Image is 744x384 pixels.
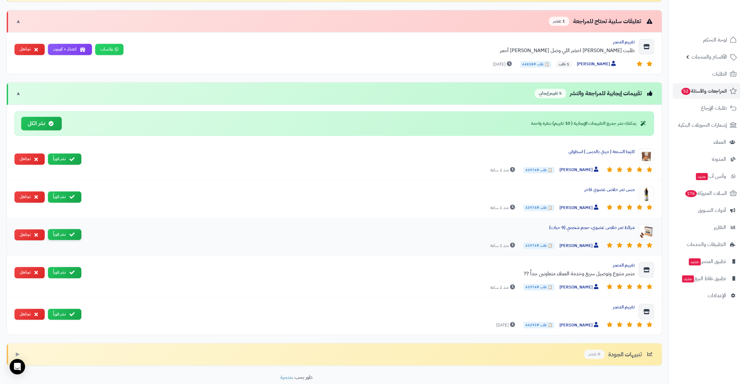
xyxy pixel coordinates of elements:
[129,39,635,45] div: تقييم المتجر
[584,350,654,359] div: تنبيهات الجودة
[701,104,727,113] span: طلبات الإرجاع
[673,271,740,286] a: تطبيق نقاط البيعجديد
[549,17,654,26] div: تعليقات سلبية تحتاج للمراجعة
[681,88,690,95] span: 52
[685,189,727,198] span: السلات المتروكة
[673,100,740,116] a: طلبات الإرجاع
[559,205,600,211] span: [PERSON_NAME]
[95,44,123,55] a: واتساب
[556,61,572,68] span: 1 طلب
[86,270,635,278] div: متجر متنوع وتوصيل سريع وخدمة العملاء متعاونين جداً ??
[129,47,635,54] div: طلبت [PERSON_NAME] اخضر اللي وصل [PERSON_NAME] أحمر
[14,229,45,241] button: تجاهل
[490,284,517,291] span: منذ 2 ساعة
[688,257,726,266] span: تطبيق المتجر
[86,304,635,310] div: تقييم المتجر
[523,242,554,249] span: 📋 طلب #43974
[559,242,600,249] span: [PERSON_NAME]
[48,153,81,165] button: نشر فوراً
[86,224,635,231] div: شرائط تمر خلاص عضوي، حجم شخصي (9 حبات)
[86,187,635,193] div: دبس تمر خلاص عضوي فاخر
[48,229,81,240] button: نشر فوراً
[673,186,740,201] a: السلات المتروكة176
[703,35,727,44] span: لوحة التحكم
[673,134,740,150] a: العملاء
[673,237,740,252] a: التطبيقات والخدمات
[14,44,45,55] button: تجاهل
[14,153,45,165] button: تجاهل
[708,291,726,300] span: الإعدادات
[280,373,292,381] a: متجرة
[577,61,617,68] span: [PERSON_NAME]
[523,167,554,173] span: 📋 طلب #43974
[673,151,740,167] a: المدونة
[673,254,740,269] a: تطبيق المتجرجديد
[584,350,604,359] span: 0 عنصر
[559,167,600,173] span: [PERSON_NAME]
[86,262,635,269] div: تقييم المتجر
[673,169,740,184] a: وآتس آبجديد
[698,206,726,215] span: أدوات التسويق
[673,288,740,303] a: الإعدادات
[523,205,554,211] span: 📋 طلب #43974
[673,203,740,218] a: أدوات التسويق
[48,267,81,278] button: نشر فوراً
[673,117,740,133] a: إشعارات التحويلات البنكية
[86,149,635,155] div: كليجا السنعة ( ميني بالدبس ) اسطواني
[493,61,513,68] span: [DATE]
[714,223,726,232] span: التقارير
[673,220,740,235] a: التقارير
[639,187,654,202] img: Product
[559,284,600,291] span: [PERSON_NAME]
[678,121,727,130] span: إشعارات التحويلات البنكية
[523,322,554,328] span: 📋 طلب #44293
[496,322,517,328] span: [DATE]
[16,90,21,97] span: ▼
[535,89,654,98] div: تقييمات إيجابية للمراجعة والنشر
[712,69,727,78] span: الطلبات
[673,66,740,82] a: الطلبات
[14,191,45,203] button: تجاهل
[48,309,81,320] button: نشر فوراً
[689,258,701,265] span: جديد
[700,17,738,31] img: logo-2.png
[639,224,654,240] img: Product
[14,309,45,320] button: تجاهل
[14,267,45,278] button: تجاهل
[21,117,62,131] button: نشر الكل
[681,274,726,283] span: تطبيق نقاط البيع
[10,359,25,374] div: Open Intercom Messenger
[681,87,727,96] span: المراجعات والأسئلة
[712,155,726,164] span: المدونة
[490,242,517,249] span: منذ 2 ساعة
[639,149,654,164] img: Product
[16,18,21,25] span: ▼
[685,190,697,197] span: 176
[692,52,727,61] span: الأقسام والمنتجات
[535,89,566,98] span: 5 تقييم إيجابي
[673,83,740,99] a: المراجعات والأسئلة52
[16,351,20,358] span: ▶
[559,322,600,329] span: [PERSON_NAME]
[520,61,551,68] span: 📋 طلب #44838
[523,284,554,290] span: 📋 طلب #43974
[673,32,740,48] a: لوحة التحكم
[549,17,569,26] span: 1 عنصر
[490,167,517,173] span: منذ 2 ساعة
[490,205,517,211] span: منذ 2 ساعة
[682,275,694,282] span: جديد
[531,120,647,127] div: يمكنك نشر جميع التقييمات الإيجابية ( 10 تقييم) بنقرة واحدة
[687,240,726,249] span: التطبيقات والخدمات
[48,44,92,55] button: اعتذار + كوبون
[696,173,708,180] span: جديد
[695,172,726,181] span: وآتس آب
[713,138,726,147] span: العملاء
[48,191,81,203] button: نشر فوراً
